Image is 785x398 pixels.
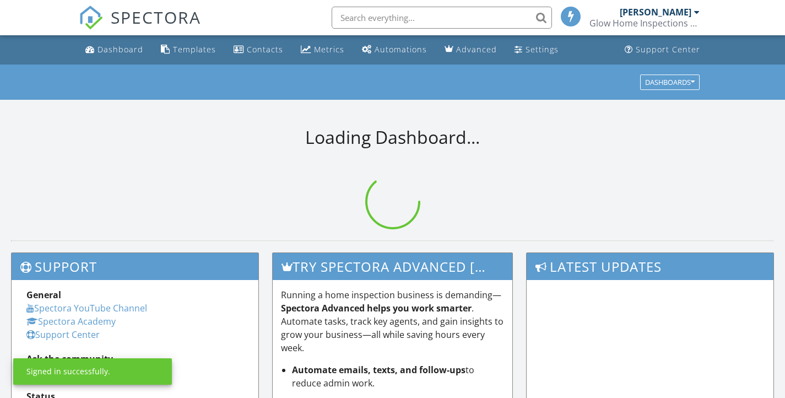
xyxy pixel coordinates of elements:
div: Support Center [636,44,700,55]
a: Dashboard [81,40,148,60]
a: Support Center [26,329,100,341]
a: Advanced [440,40,501,60]
strong: General [26,289,61,301]
div: [PERSON_NAME] [620,7,691,18]
li: to reduce admin work. [292,363,505,390]
a: Contacts [229,40,288,60]
div: Contacts [247,44,283,55]
input: Search everything... [332,7,552,29]
h3: Try spectora advanced [DATE] [273,253,513,280]
h3: Latest Updates [527,253,773,280]
div: Signed in successfully. [26,366,110,377]
a: Support Center [620,40,705,60]
div: Automations [375,44,427,55]
div: Dashboard [98,44,143,55]
div: Templates [173,44,216,55]
p: Running a home inspection business is demanding— . Automate tasks, track key agents, and gain ins... [281,288,505,354]
div: Glow Home Inspections PLLC [589,18,700,29]
button: Dashboards [640,74,700,90]
div: Metrics [314,44,344,55]
h3: Support [12,253,258,280]
strong: Spectora Advanced helps you work smarter [281,302,472,314]
strong: Automate emails, texts, and follow-ups [292,364,465,376]
span: SPECTORA [111,6,201,29]
div: Dashboards [645,78,695,86]
a: Settings [510,40,563,60]
a: Templates [156,40,220,60]
div: Advanced [456,44,497,55]
a: SPECTORA [79,15,201,38]
a: Automations (Basic) [358,40,431,60]
a: Spectora Academy [26,315,116,327]
img: The Best Home Inspection Software - Spectora [79,6,103,30]
a: Spectora YouTube Channel [26,302,147,314]
div: Settings [526,44,559,55]
div: Ask the community [26,352,243,365]
a: Metrics [296,40,349,60]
